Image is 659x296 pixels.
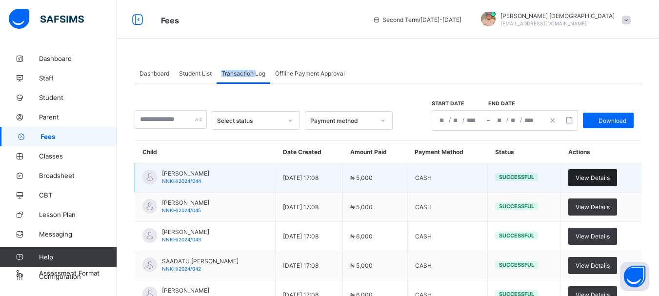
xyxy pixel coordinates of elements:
span: NNKH/2024/044 [162,178,201,184]
span: Download [599,117,626,124]
span: Messaging [39,230,117,238]
span: View Details [576,233,610,240]
span: [PERSON_NAME] [162,228,209,236]
span: SAADATU [PERSON_NAME] [162,257,239,265]
th: Child [135,141,276,163]
img: safsims [9,9,84,29]
span: View Details [576,174,610,181]
th: Payment Method [407,141,487,163]
span: [PERSON_NAME] [DEMOGRAPHIC_DATA] [500,12,615,20]
span: [PERSON_NAME] [162,170,209,177]
span: ₦ 5,000 [350,262,373,269]
span: View Details [576,203,610,211]
span: / [449,116,451,124]
span: Classes [39,152,117,160]
th: Date Created [276,141,343,163]
td: CASH [407,193,487,222]
td: [DATE] 17:08 [276,193,343,222]
span: Dashboard [39,55,117,62]
span: – [487,116,490,125]
span: CBT [39,191,117,199]
span: [PERSON_NAME] [162,287,209,294]
span: Student [39,94,117,101]
span: Successful [499,261,534,268]
th: Amount Paid [343,141,408,163]
span: / [520,116,522,124]
div: Abubakar Abdulkadir Muhammad [471,12,636,28]
span: Successful [499,203,534,210]
td: CASH [407,222,487,251]
span: [PERSON_NAME] [162,199,209,206]
span: session/term information [373,16,461,23]
th: Status [488,141,561,163]
span: NNKH/2024/042 [162,266,201,272]
th: Actions [561,141,641,163]
span: Staff [39,74,117,82]
span: Start date [432,100,488,107]
span: End date [488,100,545,107]
span: / [506,116,508,124]
span: [EMAIL_ADDRESS][DOMAIN_NAME] [500,20,587,26]
span: Successful [499,232,534,239]
span: Dashboard [140,70,169,77]
span: NNKH/2024/043 [162,237,201,242]
span: Transaction Log [221,70,265,77]
span: Offline Payment Approval [275,70,345,77]
span: Parent [39,113,117,121]
td: CASH [407,163,487,193]
span: Successful [499,174,534,180]
span: NNKH/2024/045 [162,207,201,213]
span: ₦ 5,000 [350,174,373,181]
td: [DATE] 17:08 [276,163,343,193]
span: Help [39,253,117,261]
span: Lesson Plan [39,211,117,218]
span: ₦ 6,000 [350,233,373,240]
span: ₦ 5,000 [350,203,373,211]
div: Select status [217,117,282,124]
td: [DATE] 17:08 [276,222,343,251]
div: Payment method [310,117,375,124]
span: / [462,116,464,124]
td: CASH [407,251,487,280]
span: Configuration [39,273,117,280]
span: Broadsheet [39,172,117,179]
span: Student List [179,70,212,77]
span: View Details [576,262,610,269]
span: Fees [40,133,117,140]
span: Fees [161,16,179,25]
td: [DATE] 17:08 [276,251,343,280]
button: Open asap [620,262,649,291]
